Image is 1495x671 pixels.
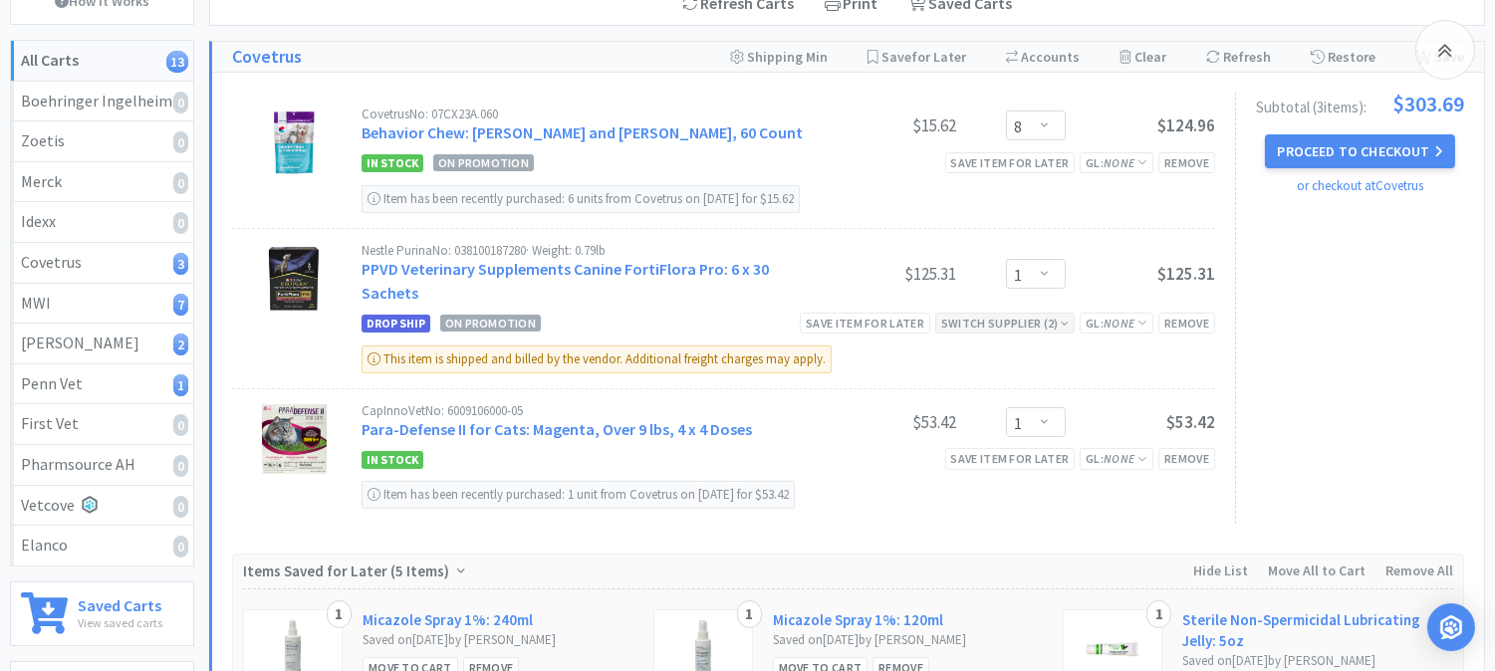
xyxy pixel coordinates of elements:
span: Save for Later [881,48,966,66]
a: First Vet0 [11,404,193,445]
div: Accounts [1006,42,1080,72]
span: Remove All [1385,561,1453,579]
h6: Saved Carts [78,592,162,613]
div: Item has been recently purchased: 6 units from Covetrus on [DATE] for $15.62 [362,185,800,213]
i: 0 [173,212,188,234]
div: Penn Vet [21,371,183,397]
a: MWI7 [11,284,193,325]
div: Nestle Purina No: 038100187280 · Weight: 0.79lb [362,244,807,257]
div: [PERSON_NAME] [21,331,183,356]
i: None [1104,451,1134,466]
div: Pharmsource AH [21,452,183,478]
div: MWI [21,291,183,317]
a: Saved CartsView saved carts [10,581,194,646]
div: CapInnoVet No: 6009106000-05 [362,404,807,417]
span: GL: [1086,155,1147,170]
i: 0 [173,414,188,436]
img: c44cf11d3ed046d5ac6e2738078789e8_382730.png [267,244,322,314]
span: $303.69 [1392,93,1464,114]
div: Covetrus [21,250,183,276]
span: Hide List [1193,561,1248,579]
div: Save item for later [945,152,1076,173]
div: 1 [737,600,762,628]
a: Zoetis0 [11,121,193,162]
a: Idexx0 [11,202,193,243]
div: Subtotal ( 3 item s ): [1256,93,1464,114]
i: None [1104,155,1134,170]
div: Remove [1158,448,1215,469]
span: On Promotion [440,315,541,332]
div: $53.42 [807,410,956,434]
div: 1 [1146,600,1171,628]
span: Move All to Cart [1268,561,1366,579]
div: Refresh [1206,42,1271,72]
span: GL: [1086,451,1147,466]
div: Shipping Min [730,42,828,72]
div: Restore [1311,42,1375,72]
div: Merck [21,169,183,195]
a: [PERSON_NAME]2 [11,324,193,364]
p: View saved carts [78,613,162,632]
a: Boehringer Ingelheim0 [11,82,193,122]
span: In Stock [362,451,423,469]
div: Vetcove [21,493,183,519]
a: Micazole Spray 1%: 120ml [773,609,943,630]
i: 7 [173,294,188,316]
i: 0 [173,172,188,194]
div: Saved on [DATE] by [PERSON_NAME] [363,630,633,651]
div: This item is shipped and billed by the vendor. Additional freight charges may apply. [362,345,832,373]
i: None [1104,316,1134,331]
a: Behavior Chew: [PERSON_NAME] and [PERSON_NAME], 60 Count [362,122,803,142]
strong: All Carts [21,50,79,70]
a: All Carts13 [11,41,193,82]
span: GL: [1086,316,1147,331]
div: Saved on [DATE] by [PERSON_NAME] [773,630,1044,651]
i: 13 [166,51,188,73]
div: Switch Supplier ( 2 ) [941,314,1069,333]
img: 46ae7bab1fd346caa81ec57f2be5bcc0_394237.png [262,404,327,474]
span: 5 Items [395,561,444,580]
div: Item has been recently purchased: 1 unit from Covetrus on [DATE] for $53.42 [362,481,795,509]
i: 3 [173,253,188,275]
div: $125.31 [807,262,956,286]
a: Penn Vet1 [11,364,193,405]
i: 0 [173,131,188,153]
div: Open Intercom Messenger [1427,603,1475,651]
div: Idexx [21,209,183,235]
a: PPVD Veterinary Supplements Canine FortiFlora Pro: 6 x 30 Sachets [362,259,769,303]
div: Save item for later [800,313,930,334]
div: Elanco [21,533,183,559]
span: Drop Ship [362,315,430,333]
img: 681b1b4e6b9343e5b852ff4c99cff639_515938.png [257,108,332,177]
span: Items Saved for Later ( ) [243,561,454,580]
div: Boehringer Ingelheim [21,89,183,114]
a: Merck0 [11,162,193,203]
a: Covetrus [232,43,302,72]
i: 0 [173,92,188,113]
span: In Stock [362,154,423,172]
div: 1 [327,600,352,628]
div: Remove [1158,313,1215,334]
span: $124.96 [1157,114,1215,136]
span: $53.42 [1166,411,1215,433]
span: $125.31 [1157,263,1215,285]
a: Para-Defense II for Cats: Magenta, Over 9 lbs, 4 x 4 Doses [362,419,752,439]
div: First Vet [21,411,183,437]
a: Elanco0 [11,526,193,565]
a: Micazole Spray 1%: 240ml [363,609,533,630]
a: Vetcove0 [11,486,193,527]
a: or checkout at Covetrus [1297,177,1423,194]
div: Zoetis [21,128,183,154]
i: 0 [173,536,188,558]
a: Sterile Non-Spermicidal Lubricating Jelly: 5oz [1182,609,1453,651]
button: Proceed to Checkout [1265,134,1454,168]
div: Clear [1120,42,1166,72]
i: 2 [173,334,188,355]
span: On Promotion [433,154,534,171]
i: 1 [173,374,188,396]
div: $15.62 [807,113,956,137]
i: 0 [173,496,188,518]
i: 0 [173,455,188,477]
a: Covetrus3 [11,243,193,284]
